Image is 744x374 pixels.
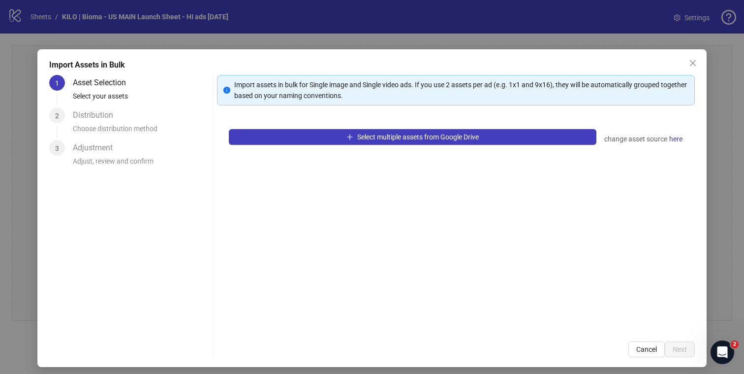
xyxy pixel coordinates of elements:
[73,156,209,172] div: Adjust, review and confirm
[73,140,121,156] div: Adjustment
[689,59,697,67] span: close
[628,341,665,357] button: Cancel
[604,133,683,145] div: change asset source
[55,112,59,120] span: 2
[55,144,59,152] span: 3
[49,59,695,71] div: Import Assets in Bulk
[669,134,682,144] span: here
[73,107,121,123] div: Distribution
[223,87,230,94] span: info-circle
[669,133,683,145] a: here
[73,75,134,91] div: Asset Selection
[55,79,59,87] span: 1
[73,91,209,107] div: Select your assets
[229,129,597,145] button: Select multiple assets from Google Drive
[636,345,657,353] span: Cancel
[685,55,701,71] button: Close
[357,133,479,141] span: Select multiple assets from Google Drive
[731,340,739,348] span: 2
[73,123,209,140] div: Choose distribution method
[711,340,734,364] iframe: Intercom live chat
[346,134,353,140] span: plus
[234,79,689,101] div: Import assets in bulk for Single image and Single video ads. If you use 2 assets per ad (e.g. 1x1...
[665,341,695,357] button: Next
